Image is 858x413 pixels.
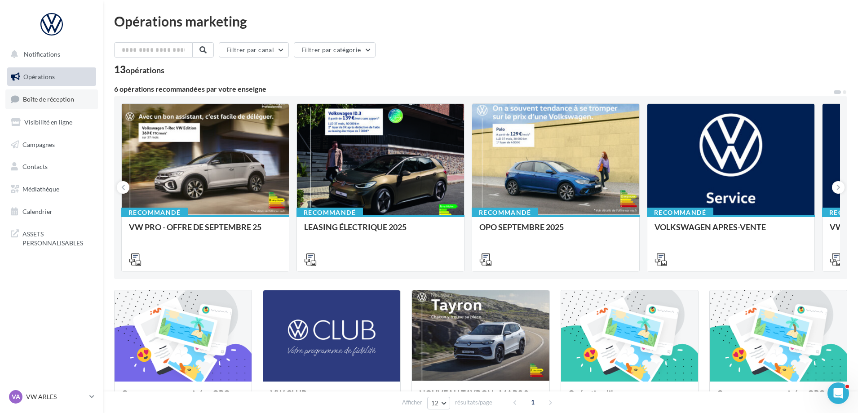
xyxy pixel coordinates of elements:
div: Campagnes sponsorisées OPO Septembre [122,389,244,407]
span: Opérations [23,73,55,80]
span: Boîte de réception [23,95,74,103]
a: ASSETS PERSONNALISABLES [5,224,98,251]
span: Campagnes [22,140,55,148]
button: 12 [427,397,450,409]
a: Boîte de réception [5,89,98,109]
div: Opérations marketing [114,14,847,28]
span: 1 [526,395,540,409]
span: Visibilité en ligne [24,118,72,126]
a: Contacts [5,157,98,176]
a: Médiathèque [5,180,98,199]
span: résultats/page [455,398,492,407]
span: ASSETS PERSONNALISABLES [22,228,93,247]
div: Opération libre [568,389,691,407]
div: Recommandé [296,208,363,218]
div: opérations [126,66,164,74]
button: Filtrer par catégorie [294,42,376,58]
div: 13 [114,65,164,75]
span: Médiathèque [22,185,59,193]
div: VW PRO - OFFRE DE SEPTEMBRE 25 [129,222,282,240]
span: Notifications [24,50,60,58]
div: Campagnes sponsorisées OPO [717,389,840,407]
button: Filtrer par canal [219,42,289,58]
span: VA [12,392,20,401]
button: Notifications [5,45,94,64]
div: Recommandé [472,208,538,218]
iframe: Intercom live chat [827,382,849,404]
div: Recommandé [647,208,713,218]
span: Calendrier [22,208,53,215]
div: 6 opérations recommandées par votre enseigne [114,85,833,93]
span: Afficher [402,398,422,407]
div: NOUVEAU TAYRON - MARS 2025 [419,389,542,407]
a: Campagnes [5,135,98,154]
a: VA VW ARLES [7,388,96,405]
div: Recommandé [121,208,188,218]
div: VW CLUB [270,389,393,407]
p: VW ARLES [26,392,86,401]
a: Visibilité en ligne [5,113,98,132]
div: OPO SEPTEMBRE 2025 [479,222,632,240]
span: Contacts [22,163,48,170]
a: Opérations [5,67,98,86]
div: LEASING ÉLECTRIQUE 2025 [304,222,457,240]
div: VOLKSWAGEN APRES-VENTE [655,222,807,240]
a: Calendrier [5,202,98,221]
span: 12 [431,400,439,407]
